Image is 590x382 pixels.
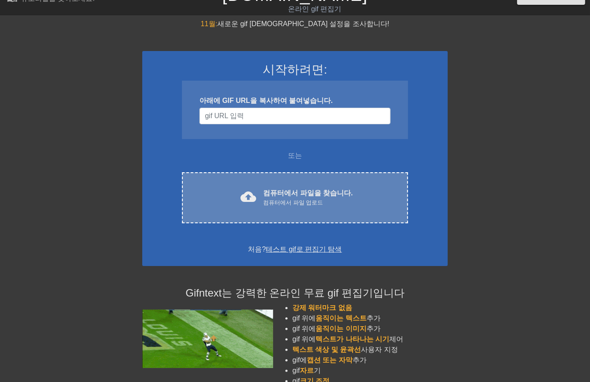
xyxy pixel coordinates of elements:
[316,335,390,343] span: 텍스트가 나타나는 시기
[165,150,425,161] div: 또는
[292,304,352,311] span: 강제 워터마크 없음
[292,344,448,355] li: 사용자 지정
[300,367,314,374] span: 자르
[154,62,436,77] h3: 시작하려면:
[292,346,361,353] span: 텍스트 색상 및 윤곽선
[307,356,353,364] span: 캡션 또는 자막
[292,313,448,324] li: gif 위에 추가
[201,4,429,14] div: 온라인 gif 편집기
[142,310,273,368] img: football_small.gif
[292,334,448,344] li: gif 위에 제어
[240,189,256,205] span: cloud_upload
[292,324,448,334] li: gif 위에 추가
[199,95,391,106] div: 아래에 GIF URL을 복사하여 붙여넣습니다.
[316,325,367,332] span: 움직이는 이미지
[154,244,436,255] div: 처음?
[142,19,448,29] div: 새로운 gif [DEMOGRAPHIC_DATA] 설정을 조사합니다!
[199,108,391,124] input: 사용자 이름
[292,365,448,376] li: gif 기
[266,246,342,253] a: 테스트 gif로 편집기 탐색
[292,355,448,365] li: gif에 추가
[142,287,448,300] h4: Gifntext는 강력한 온라인 무료 gif 편집기입니다
[316,314,367,322] span: 움직이는 텍스트
[263,198,353,207] div: 컴퓨터에서 파일 업로드
[201,20,217,27] span: 11월:
[263,189,353,197] font: 컴퓨터에서 파일을 찾습니다.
